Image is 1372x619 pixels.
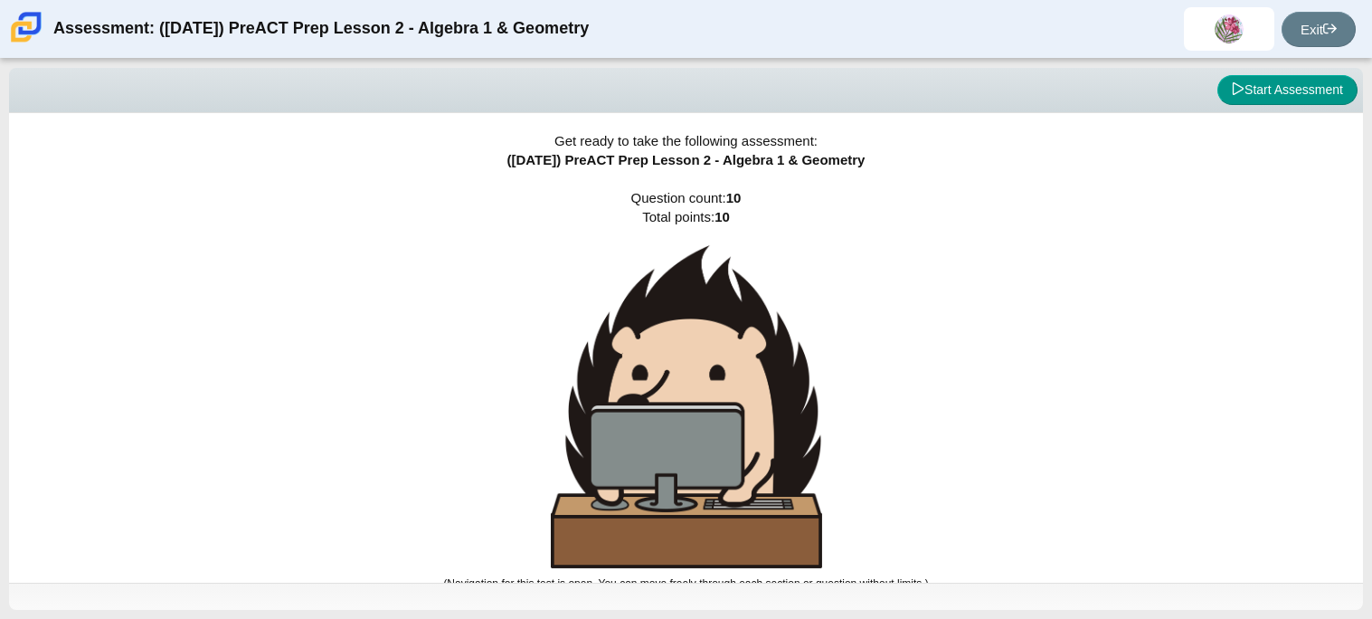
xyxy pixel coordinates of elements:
[551,245,822,568] img: hedgehog-behind-computer-large.png
[714,209,730,224] b: 10
[7,33,45,49] a: Carmen School of Science & Technology
[7,8,45,46] img: Carmen School of Science & Technology
[554,133,818,148] span: Get ready to take the following assessment:
[1217,75,1358,106] button: Start Assessment
[53,7,589,51] div: Assessment: ([DATE]) PreACT Prep Lesson 2 - Algebra 1 & Geometry
[726,190,742,205] b: 10
[443,190,928,590] span: Question count: Total points:
[1282,12,1356,47] a: Exit
[1215,14,1244,43] img: lilia.perry.gu2Oca
[507,152,866,167] span: ([DATE]) PreACT Prep Lesson 2 - Algebra 1 & Geometry
[443,577,928,590] small: (Navigation for this test is open. You can move freely through each section or question without l...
